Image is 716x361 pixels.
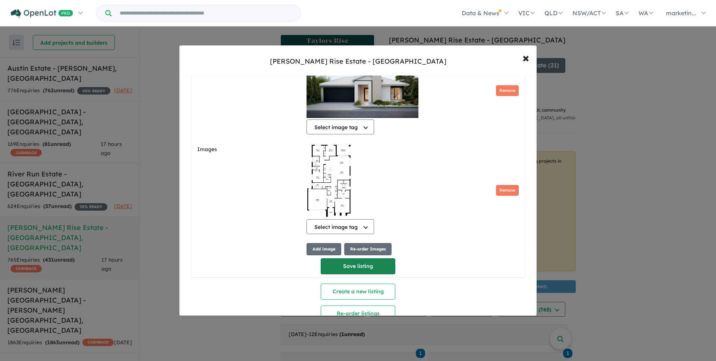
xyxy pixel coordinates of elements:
[307,243,341,255] button: Add image
[522,49,529,66] span: ×
[307,143,351,218] img: Z
[321,258,395,274] button: Save listing
[307,119,374,134] button: Select image tag
[307,44,418,118] img: 2Q==
[496,185,519,196] button: Remove
[270,57,446,66] div: [PERSON_NAME] Rise Estate - [GEOGRAPHIC_DATA]
[496,85,519,96] button: Remove
[307,219,374,234] button: Select image tag
[197,145,304,154] label: Images
[344,243,392,255] button: Re-order Images
[321,306,395,322] button: Re-order listings
[666,9,696,17] span: marketin...
[113,5,299,21] input: Try estate name, suburb, builder or developer
[321,284,395,300] button: Create a new listing
[11,9,73,18] img: Openlot PRO Logo White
